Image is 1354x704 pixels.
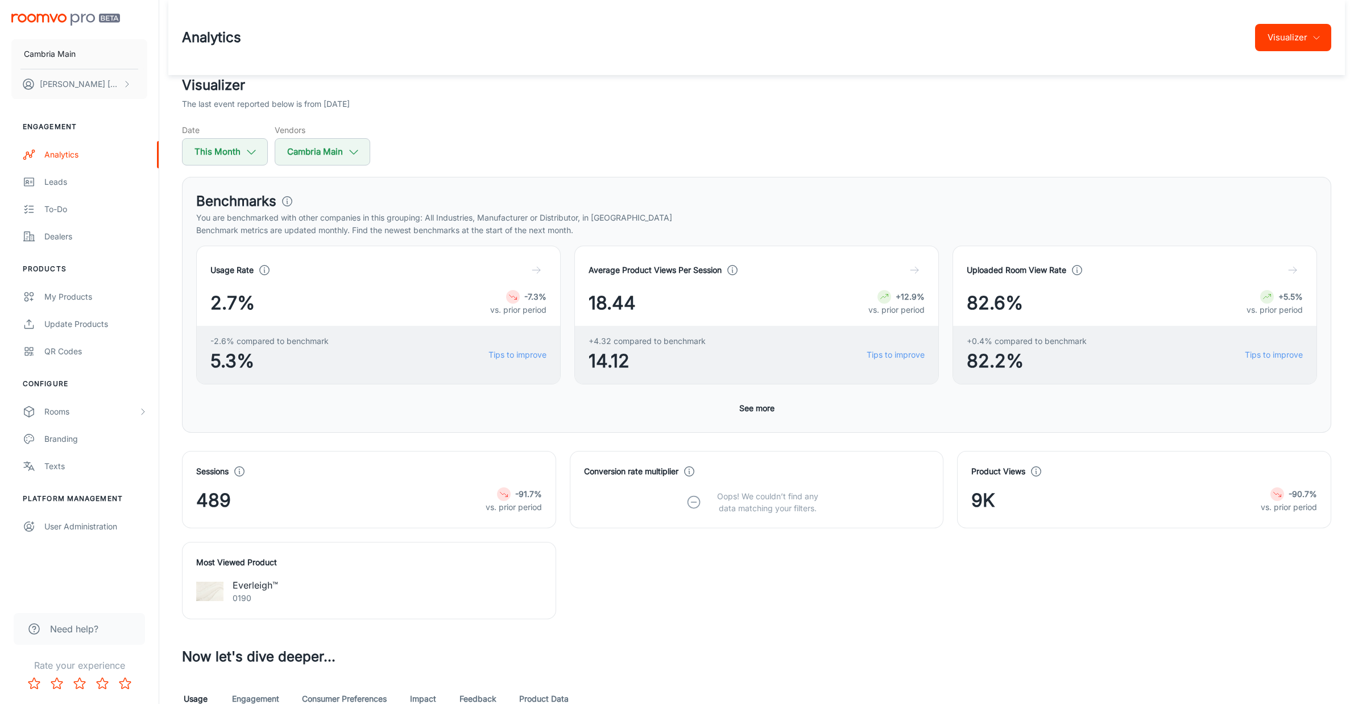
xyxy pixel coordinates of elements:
[44,405,138,418] div: Rooms
[196,191,276,212] h3: Benchmarks
[1289,489,1317,499] strong: -90.7%
[275,124,370,136] h5: Vendors
[45,672,68,695] button: Rate 2 star
[68,672,91,695] button: Rate 3 star
[44,433,147,445] div: Branding
[44,345,147,358] div: QR Codes
[486,501,542,513] p: vs. prior period
[11,69,147,99] button: [PERSON_NAME] [PERSON_NAME]
[971,487,995,514] span: 9K
[896,292,925,301] strong: +12.9%
[589,347,706,375] span: 14.12
[589,289,636,317] span: 18.44
[210,347,329,375] span: 5.3%
[11,14,120,26] img: Roomvo PRO Beta
[196,212,1317,224] p: You are benchmarked with other companies in this grouping: All Industries, Manufacturer or Distri...
[44,318,147,330] div: Update Products
[196,224,1317,237] p: Benchmark metrics are updated monthly. Find the newest benchmarks at the start of the next month.
[867,349,925,361] a: Tips to improve
[44,291,147,303] div: My Products
[182,124,268,136] h5: Date
[524,292,546,301] strong: -7.3%
[1255,24,1331,51] button: Visualizer
[1278,292,1303,301] strong: +5.5%
[11,39,147,69] button: Cambria Main
[490,304,546,316] p: vs. prior period
[275,138,370,165] button: Cambria Main
[182,647,1331,667] h3: Now let's dive deeper...
[967,335,1087,347] span: +0.4% compared to benchmark
[182,138,268,165] button: This Month
[589,264,722,276] h4: Average Product Views Per Session
[210,264,254,276] h4: Usage Rate
[233,592,278,604] p: 0190
[44,176,147,188] div: Leads
[44,520,147,533] div: User Administration
[23,672,45,695] button: Rate 1 star
[44,203,147,216] div: To-do
[196,465,229,478] h4: Sessions
[584,465,678,478] h4: Conversion rate multiplier
[971,465,1025,478] h4: Product Views
[735,398,779,419] button: See more
[1261,501,1317,513] p: vs. prior period
[868,304,925,316] p: vs. prior period
[91,672,114,695] button: Rate 4 star
[210,335,329,347] span: -2.6% compared to benchmark
[9,659,150,672] p: Rate your experience
[967,264,1066,276] h4: Uploaded Room View Rate
[210,289,255,317] span: 2.7%
[44,460,147,473] div: Texts
[967,289,1023,317] span: 82.6%
[1247,304,1303,316] p: vs. prior period
[40,78,120,90] p: [PERSON_NAME] [PERSON_NAME]
[967,347,1087,375] span: 82.2%
[1245,349,1303,361] a: Tips to improve
[233,578,278,592] p: Everleigh™
[24,48,76,60] p: Cambria Main
[182,98,350,110] p: The last event reported below is from [DATE]
[515,489,542,499] strong: -91.7%
[182,75,1331,96] h2: Visualizer
[182,27,241,48] h1: Analytics
[488,349,546,361] a: Tips to improve
[196,578,223,605] img: Everleigh™
[196,556,542,569] h4: Most Viewed Product
[44,230,147,243] div: Dealers
[196,487,231,514] span: 489
[50,622,98,636] span: Need help?
[709,490,827,514] p: Oops! We couldn’t find any data matching your filters.
[114,672,136,695] button: Rate 5 star
[589,335,706,347] span: +4.32 compared to benchmark
[44,148,147,161] div: Analytics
